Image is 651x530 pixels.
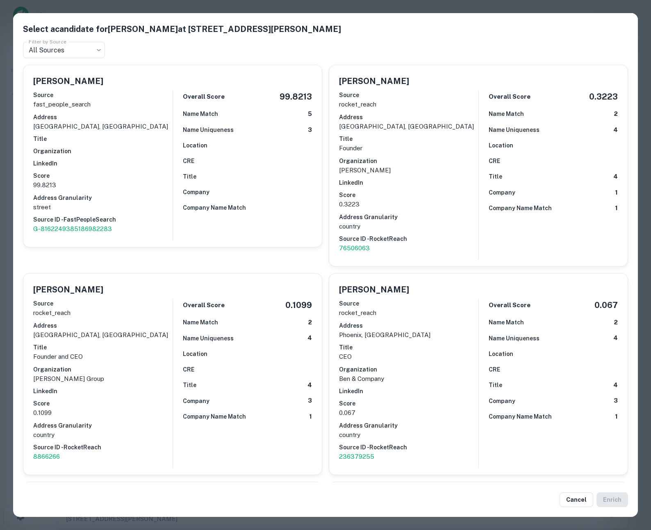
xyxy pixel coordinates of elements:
[183,301,225,310] h6: Overall Score
[33,193,173,202] h6: Address Granularity
[23,23,628,35] h5: Select a candidate for [PERSON_NAME] at [STREET_ADDRESS][PERSON_NAME]
[339,374,478,384] p: Ben & Company
[489,172,502,181] h6: Title
[489,301,530,310] h6: Overall Score
[614,109,618,119] h6: 2
[339,452,478,462] p: 236379255
[33,91,173,100] h6: Source
[33,180,173,190] p: 99.8213
[308,396,312,405] h6: 3
[33,224,173,234] p: G-8162249385186982283
[33,308,173,318] p: rocket_reach
[339,243,478,253] a: 76506063
[610,464,651,504] iframe: Chat Widget
[613,381,618,390] h6: 4
[33,202,173,212] p: street
[33,408,173,418] p: 0.1099
[33,430,173,440] p: country
[183,334,234,343] h6: Name Uniqueness
[285,299,312,311] h5: 0.1099
[308,125,312,135] h6: 3
[613,333,618,343] h6: 4
[33,299,173,308] h6: Source
[307,333,312,343] h6: 4
[615,188,618,197] h6: 1
[339,190,478,199] h6: Score
[489,141,513,150] h6: Location
[339,352,478,362] p: CEO
[33,321,173,330] h6: Address
[183,141,207,150] h6: Location
[339,234,478,243] h6: Source ID - RocketReach
[280,91,312,103] h5: 99.8213
[489,349,513,358] h6: Location
[183,381,196,390] h6: Title
[339,165,478,175] p: [PERSON_NAME]
[489,156,500,165] h6: CRE
[33,374,173,384] p: [PERSON_NAME] Group
[33,365,173,374] h6: Organization
[33,352,173,362] p: Founder and CEO
[183,349,207,358] h6: Location
[613,125,618,135] h6: 4
[339,100,478,109] p: rocket_reach
[309,412,312,421] h6: 1
[339,308,478,318] p: rocket_reach
[614,318,618,327] h6: 2
[339,399,478,408] h6: Score
[489,318,524,327] h6: Name Match
[339,321,478,330] h6: Address
[339,330,478,340] p: phoenix, [GEOGRAPHIC_DATA]
[339,91,478,100] h6: Source
[183,92,225,102] h6: Overall Score
[339,365,478,374] h6: Organization
[33,452,173,462] a: 8866266
[489,396,515,405] h6: Company
[594,299,618,311] h5: 0.067
[183,396,209,405] h6: Company
[339,122,478,131] p: [GEOGRAPHIC_DATA], [GEOGRAPHIC_DATA]
[615,412,618,421] h6: 1
[339,75,409,87] h5: [PERSON_NAME]
[339,178,478,187] h6: LinkedIn
[339,283,409,296] h5: [PERSON_NAME]
[489,412,552,421] h6: Company Name Match
[339,387,478,396] h6: LinkedIn
[307,381,312,390] h6: 4
[339,299,478,308] h6: Source
[589,91,618,103] h5: 0.3223
[614,396,618,405] h6: 3
[489,334,539,343] h6: Name Uniqueness
[339,199,478,209] p: 0.3223
[33,122,173,131] p: [GEOGRAPHIC_DATA], [GEOGRAPHIC_DATA]
[33,343,173,352] h6: Title
[183,109,218,118] h6: Name Match
[33,134,173,143] h6: Title
[33,421,173,430] h6: Address Granularity
[613,172,618,181] h6: 4
[183,203,246,212] h6: Company Name Match
[33,147,173,156] h6: Organization
[339,343,478,352] h6: Title
[489,188,515,197] h6: Company
[33,283,103,296] h5: [PERSON_NAME]
[29,38,66,45] label: Filter by Source
[23,42,105,58] div: All Sources
[339,408,478,418] p: 0.067
[33,387,173,396] h6: LinkedIn
[339,213,478,222] h6: Address Granularity
[339,421,478,430] h6: Address Granularity
[339,222,478,231] p: country
[339,443,478,452] h6: Source ID - RocketReach
[339,156,478,165] h6: Organization
[33,330,173,340] p: [GEOGRAPHIC_DATA], [GEOGRAPHIC_DATA]
[308,109,312,119] h6: 5
[183,318,218,327] h6: Name Match
[308,318,312,327] h6: 2
[489,109,524,118] h6: Name Match
[183,125,234,134] h6: Name Uniqueness
[33,171,173,180] h6: Score
[339,143,478,153] p: Founder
